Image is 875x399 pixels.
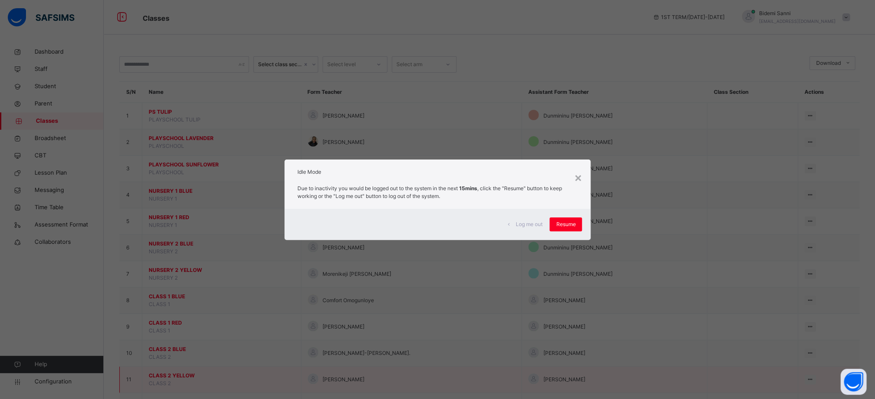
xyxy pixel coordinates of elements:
h2: Idle Mode [297,168,578,176]
span: Log me out [516,220,543,228]
p: Due to inactivity you would be logged out to the system in the next , click the "Resume" button t... [297,185,578,200]
span: Resume [556,220,575,228]
button: Open asap [840,369,866,395]
strong: 15mins [459,185,477,192]
div: × [574,168,582,186]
